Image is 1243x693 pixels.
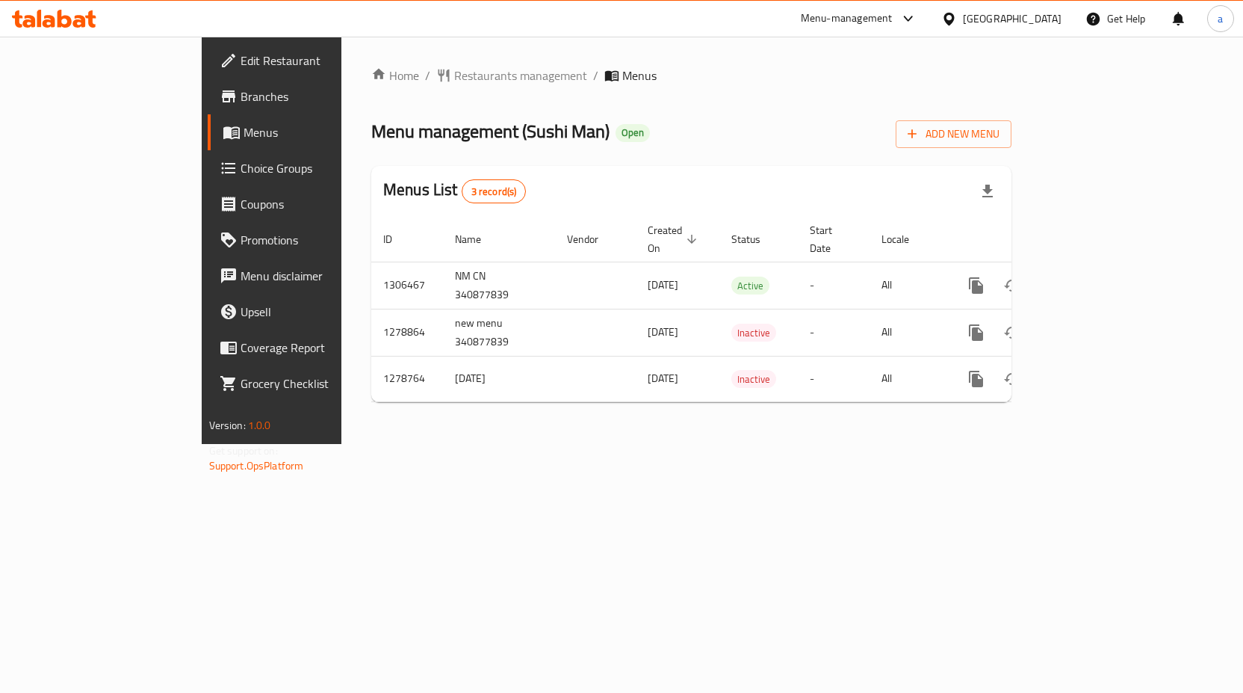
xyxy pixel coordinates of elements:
table: enhanced table [371,217,1114,402]
span: Menu disclaimer [241,267,397,285]
span: Promotions [241,231,397,249]
a: Menus [208,114,409,150]
div: Active [731,277,769,295]
h2: Menus List [383,179,526,203]
td: - [798,356,870,401]
a: Grocery Checklist [208,366,409,401]
span: [DATE] [648,369,678,388]
a: Restaurants management [436,67,587,84]
div: Inactive [731,370,776,388]
button: more [958,268,994,304]
a: Coupons [208,186,409,222]
li: / [425,67,430,84]
span: Locale [881,230,929,248]
th: Actions [946,217,1114,262]
span: Edit Restaurant [241,52,397,70]
div: [GEOGRAPHIC_DATA] [963,10,1061,27]
a: Promotions [208,222,409,258]
span: Active [731,277,769,295]
td: All [870,356,946,401]
span: Coverage Report [241,339,397,357]
span: Created On [648,221,701,257]
div: Inactive [731,324,776,342]
span: 3 record(s) [462,185,526,199]
span: 1.0.0 [248,416,271,435]
span: Menus [622,67,657,84]
span: Menus [244,123,397,141]
a: Edit Restaurant [208,43,409,78]
span: Open [616,126,650,139]
span: ID [383,230,412,248]
span: Branches [241,87,397,105]
span: Restaurants management [454,67,587,84]
a: Support.OpsPlatform [209,456,304,475]
td: All [870,262,946,309]
span: Status [731,230,780,248]
span: Add New Menu [908,125,999,144]
span: Get support on: [209,441,278,461]
button: more [958,315,994,351]
td: All [870,309,946,356]
button: more [958,361,994,397]
span: [DATE] [648,322,678,342]
td: [DATE] [443,356,555,401]
div: Menu-management [801,10,893,28]
button: Change Status [994,315,1030,351]
li: / [593,67,598,84]
span: Name [455,230,500,248]
button: Add New Menu [896,120,1011,148]
div: Total records count [462,179,527,203]
td: new menu 340877839 [443,309,555,356]
span: Start Date [810,221,852,257]
td: - [798,309,870,356]
a: Choice Groups [208,150,409,186]
a: Upsell [208,294,409,330]
nav: breadcrumb [371,67,1011,84]
span: Coupons [241,195,397,213]
span: Inactive [731,371,776,388]
span: a [1218,10,1223,27]
td: NM CN 340877839 [443,262,555,309]
a: Branches [208,78,409,114]
span: Menu management ( Sushi Man ) [371,114,610,148]
a: Menu disclaimer [208,258,409,294]
a: Coverage Report [208,330,409,366]
span: Grocery Checklist [241,375,397,392]
span: Version: [209,416,246,435]
div: Open [616,124,650,142]
div: Export file [970,173,1005,209]
button: Change Status [994,361,1030,397]
span: Upsell [241,303,397,321]
button: Change Status [994,268,1030,304]
span: Inactive [731,324,776,342]
span: Vendor [567,230,618,248]
td: - [798,262,870,309]
span: [DATE] [648,275,678,295]
span: Choice Groups [241,159,397,177]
